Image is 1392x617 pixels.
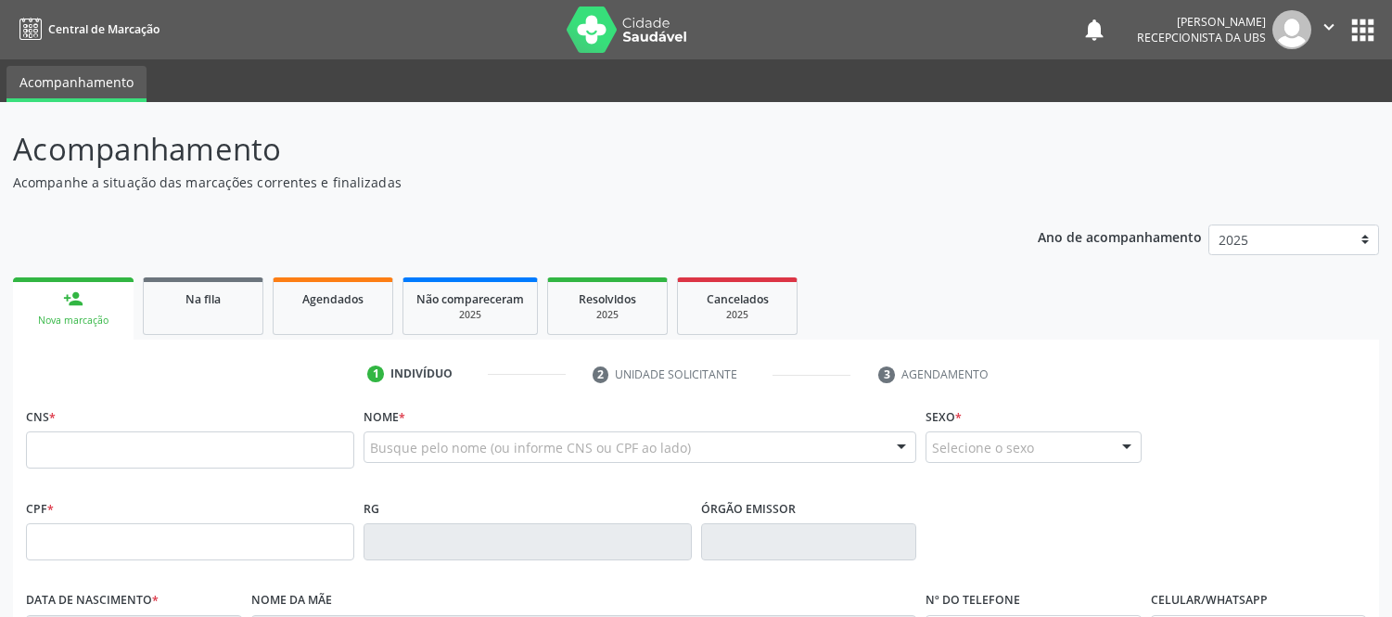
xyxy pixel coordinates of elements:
[26,495,54,523] label: CPF
[13,173,969,192] p: Acompanhe a situação das marcações correntes e finalizadas
[1081,17,1107,43] button: notifications
[185,291,221,307] span: Na fila
[367,366,384,382] div: 1
[932,438,1034,457] span: Selecione o sexo
[691,308,784,322] div: 2025
[390,366,453,382] div: Indivíduo
[63,289,83,309] div: person_add
[1319,17,1339,37] i: 
[416,308,524,322] div: 2025
[707,291,769,307] span: Cancelados
[1151,586,1268,615] label: Celular/WhatsApp
[364,403,405,431] label: Nome
[1038,225,1202,248] p: Ano de acompanhamento
[6,66,147,102] a: Acompanhamento
[48,21,160,37] span: Central de Marcação
[1137,30,1266,45] span: Recepcionista da UBS
[364,495,379,523] label: RG
[302,291,364,307] span: Agendados
[26,586,159,615] label: Data de nascimento
[701,495,796,523] label: Órgão emissor
[13,14,160,45] a: Central de Marcação
[26,314,121,328] div: Nova marcação
[926,403,962,431] label: Sexo
[416,291,524,307] span: Não compareceram
[1347,14,1379,46] button: apps
[26,403,56,431] label: CNS
[370,438,691,457] span: Busque pelo nome (ou informe CNS ou CPF ao lado)
[561,308,654,322] div: 2025
[251,586,332,615] label: Nome da mãe
[13,126,969,173] p: Acompanhamento
[926,586,1020,615] label: Nº do Telefone
[1137,14,1266,30] div: [PERSON_NAME]
[1311,10,1347,49] button: 
[579,291,636,307] span: Resolvidos
[1272,10,1311,49] img: img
